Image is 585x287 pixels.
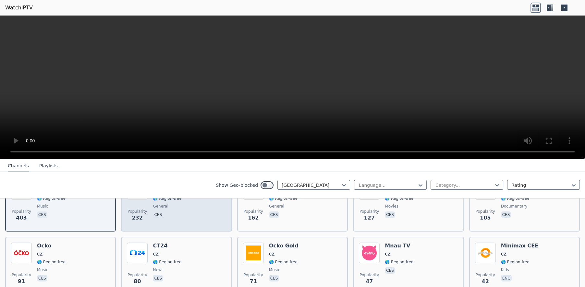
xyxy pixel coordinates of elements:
span: Popularity [476,272,495,278]
span: 42 [481,278,489,285]
span: 71 [250,278,257,285]
span: music [37,204,48,209]
span: 🌎 Region-free [269,196,298,201]
span: music [37,267,48,272]
p: ces [385,211,395,218]
img: Ocko Gold [243,243,264,263]
span: CZ [501,252,507,257]
span: 🌎 Region-free [153,259,181,265]
span: 🌎 Region-free [501,259,530,265]
span: 162 [248,214,259,222]
p: eng [501,275,512,281]
span: CZ [269,252,275,257]
span: Popularity [244,209,263,214]
span: general [153,204,168,209]
span: Popularity [360,209,379,214]
span: 🌎 Region-free [153,196,181,201]
span: 80 [134,278,141,285]
span: movies [385,204,398,209]
span: 403 [16,214,27,222]
h6: Minimax CEE [501,243,538,249]
span: Popularity [244,272,263,278]
span: kids [501,267,509,272]
span: 🌎 Region-free [385,196,413,201]
span: 91 [18,278,25,285]
span: Popularity [128,272,147,278]
span: 🌎 Region-free [37,259,66,265]
span: news [153,267,163,272]
span: 🌎 Region-free [269,259,298,265]
p: ces [153,211,163,218]
span: CZ [385,252,391,257]
p: ces [269,275,279,281]
span: CZ [37,252,43,257]
h6: CT24 [153,243,181,249]
img: Minimax CEE [475,243,496,263]
span: 47 [366,278,373,285]
p: ces [153,275,163,281]
span: general [269,204,284,209]
span: 105 [480,214,491,222]
p: ces [501,211,511,218]
label: Show Geo-blocked [216,182,258,188]
span: Popularity [12,209,31,214]
button: Playlists [39,160,58,172]
span: documentary [501,204,528,209]
img: CT24 [127,243,148,263]
p: ces [385,267,395,274]
span: 🌎 Region-free [37,196,66,201]
span: Popularity [476,209,495,214]
span: 🌎 Region-free [501,196,530,201]
span: music [269,267,280,272]
img: Ocko [11,243,32,263]
span: 232 [132,214,143,222]
p: ces [269,211,279,218]
span: 🌎 Region-free [385,259,413,265]
img: Mnau TV [359,243,380,263]
a: WatchIPTV [5,4,33,12]
button: Channels [8,160,29,172]
h6: Ocko Gold [269,243,299,249]
p: ces [37,211,47,218]
span: Popularity [360,272,379,278]
span: Popularity [12,272,31,278]
h6: Mnau TV [385,243,413,249]
span: 127 [364,214,374,222]
span: CZ [153,252,159,257]
p: ces [37,275,47,281]
span: Popularity [128,209,147,214]
h6: Ocko [37,243,66,249]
